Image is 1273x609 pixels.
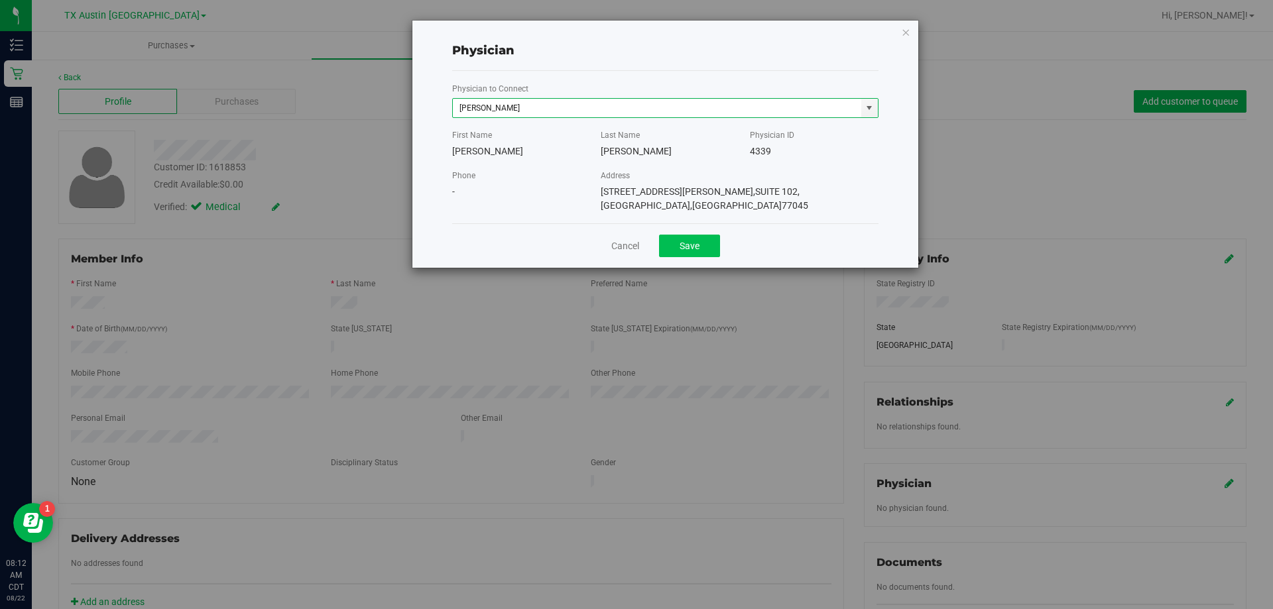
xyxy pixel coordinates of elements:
button: Save [659,235,720,257]
label: Physician to Connect [452,83,528,95]
span: [STREET_ADDRESS][PERSON_NAME] [601,186,753,197]
span: , [753,186,755,197]
label: Physician ID [750,129,794,141]
span: [GEOGRAPHIC_DATA] [690,200,782,211]
iframe: Resource center unread badge [39,501,55,517]
label: Last Name [601,129,640,141]
div: 4339 [750,144,879,158]
span: 77045 [782,200,808,211]
div: - [452,185,581,199]
span: select [861,99,878,117]
span: Physician [452,43,515,58]
label: First Name [452,129,492,141]
div: [PERSON_NAME] [452,144,581,158]
span: SUITE 102 [753,186,798,197]
span: , [798,186,800,197]
div: [PERSON_NAME] [601,144,729,158]
label: Address [601,170,630,182]
input: Search physician name [453,99,861,117]
span: , [690,200,692,211]
iframe: Resource center [13,503,53,543]
label: Phone [452,170,475,182]
a: Cancel [611,239,639,253]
